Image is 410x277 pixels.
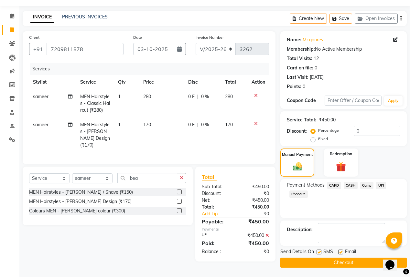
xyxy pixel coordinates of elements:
div: ₹0 [235,190,274,197]
span: 280 [225,94,233,99]
span: 0 % [201,93,209,100]
label: Date [133,35,142,40]
span: | [197,93,199,100]
div: 0 [303,83,305,90]
div: ₹0 [242,210,274,217]
th: Qty [114,75,139,89]
th: Action [248,75,269,89]
div: ₹450.00 [235,239,274,247]
div: ₹0 [235,248,274,255]
div: ₹450.00 [319,117,336,123]
span: Payment Methods [287,182,325,189]
span: sameer [33,94,49,99]
th: Stylist [29,75,76,89]
span: 170 [225,122,233,128]
input: Enter Offer / Coupon Code [325,96,382,106]
span: 1 [118,122,121,128]
div: Payments [202,227,269,232]
label: Manual Payment [282,152,313,158]
div: Points: [287,83,301,90]
span: Send Details On [280,248,314,256]
img: _cash.svg [290,161,305,172]
input: Search or Scan [117,173,177,183]
div: ₹450.00 [235,232,274,239]
div: Last Visit: [287,74,308,81]
span: UPI [376,182,386,189]
div: Paid: [197,239,235,247]
div: MEN Hairstyles - [PERSON_NAME] / Shave (₹150) [29,189,133,196]
button: Apply [384,96,403,106]
div: Membership: [287,46,315,53]
div: Total: [197,204,235,210]
span: Total [202,174,217,180]
div: Discount: [287,128,307,135]
div: Sub Total: [197,183,235,190]
span: 0 F [188,93,195,100]
span: Comp [360,182,374,189]
th: Service [76,75,114,89]
div: ₹450.00 [235,204,274,210]
span: MEN Hairstyles - [PERSON_NAME] Design (₹170) [80,122,110,148]
span: 1 [118,94,121,99]
a: PREVIOUS INVOICES [62,14,108,20]
div: No Active Membership [287,46,400,53]
a: Add Tip [197,210,242,217]
button: Save [329,14,352,24]
span: 0 F [188,121,195,128]
div: Payable: [197,218,235,225]
button: Checkout [280,258,407,268]
div: Card on file: [287,65,313,71]
button: Open Invoices [355,14,398,24]
div: ₹450.00 [235,183,274,190]
div: Net: [197,197,235,204]
span: SMS [323,248,333,256]
div: MEN Hairstyles - [PERSON_NAME] Design (₹170) [29,198,132,205]
a: INVOICE [30,11,54,23]
div: Name: [287,36,301,43]
div: ₹450.00 [235,218,274,225]
div: Discount: [197,190,235,197]
th: Disc [184,75,221,89]
div: [DATE] [310,74,324,81]
span: Email [345,248,356,256]
label: Percentage [318,128,339,133]
div: Coupon Code [287,97,325,104]
span: PhonePe [289,190,308,198]
span: MEN Hairstyles - Classic Haircut (₹280) [80,94,110,113]
input: Search by Name/Mobile/Email/Code [47,43,124,55]
span: | [197,121,199,128]
div: Description: [287,226,313,233]
label: Fixed [318,136,328,142]
div: ₹450.00 [235,197,274,204]
iframe: chat widget [383,251,404,271]
th: Total [221,75,248,89]
span: 280 [143,94,151,99]
span: 170 [143,122,151,128]
label: Redemption [330,151,352,157]
div: UPI [197,232,235,239]
div: 0 [315,65,317,71]
img: _gift.svg [333,161,349,173]
span: CARD [327,182,341,189]
th: Price [139,75,184,89]
div: Service Total: [287,117,316,123]
div: Total Visits: [287,55,312,62]
div: Services [30,63,274,75]
a: Mr.gourev [303,36,323,43]
button: +91 [29,43,47,55]
div: 12 [314,55,319,62]
button: Create New [290,14,327,24]
span: 0 % [201,121,209,128]
span: sameer [33,122,49,128]
span: CASH [344,182,358,189]
div: Balance : [197,248,235,255]
label: Invoice Number [196,35,224,40]
div: Colours MEN - [PERSON_NAME] colour (₹300) [29,208,125,214]
label: Client [29,35,39,40]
